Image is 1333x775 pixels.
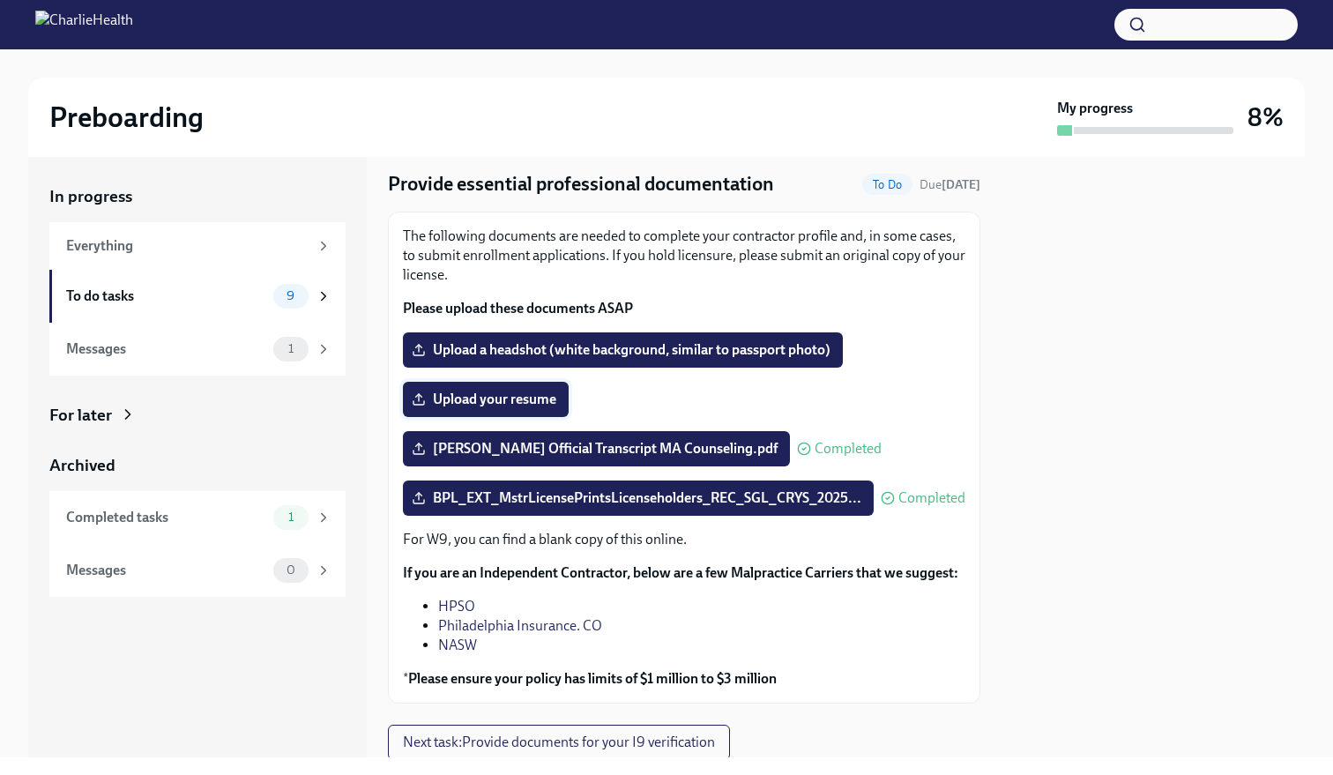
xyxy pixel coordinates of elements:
[388,171,774,197] h4: Provide essential professional documentation
[403,332,843,368] label: Upload a headshot (white background, similar to passport photo)
[920,177,980,192] span: Due
[403,481,874,516] label: BPL_EXT_MstrLicensePrintsLicenseholders_REC_SGL_CRYS_2025...
[49,404,112,427] div: For later
[49,404,346,427] a: For later
[438,637,477,653] a: NASW
[415,440,778,458] span: [PERSON_NAME] Official Transcript MA Counseling.pdf
[403,382,569,417] label: Upload your resume
[35,11,133,39] img: CharlieHealth
[403,300,633,317] strong: Please upload these documents ASAP
[49,270,346,323] a: To do tasks9
[862,178,912,191] span: To Do
[66,339,266,359] div: Messages
[942,177,980,192] strong: [DATE]
[388,725,730,760] button: Next task:Provide documents for your I9 verification
[49,454,346,477] a: Archived
[66,561,266,580] div: Messages
[898,491,965,505] span: Completed
[276,563,306,577] span: 0
[415,341,830,359] span: Upload a headshot (white background, similar to passport photo)
[1247,101,1284,133] h3: 8%
[49,544,346,597] a: Messages0
[920,176,980,193] span: September 17th, 2025 09:00
[438,617,602,634] a: Philadelphia Insurance. CO
[66,508,266,527] div: Completed tasks
[415,391,556,408] span: Upload your resume
[403,734,715,751] span: Next task : Provide documents for your I9 verification
[276,289,305,302] span: 9
[49,100,204,135] h2: Preboarding
[278,510,304,524] span: 1
[66,236,309,256] div: Everything
[408,670,777,687] strong: Please ensure your policy has limits of $1 million to $3 million
[49,222,346,270] a: Everything
[815,442,882,456] span: Completed
[403,530,965,549] p: For W9, you can find a blank copy of this online.
[415,489,861,507] span: BPL_EXT_MstrLicensePrintsLicenseholders_REC_SGL_CRYS_2025...
[403,431,790,466] label: [PERSON_NAME] Official Transcript MA Counseling.pdf
[403,227,965,285] p: The following documents are needed to complete your contractor profile and, in some cases, to sub...
[49,323,346,376] a: Messages1
[403,564,958,581] strong: If you are an Independent Contractor, below are a few Malpractice Carriers that we suggest:
[66,287,266,306] div: To do tasks
[49,491,346,544] a: Completed tasks1
[438,598,475,615] a: HPSO
[49,185,346,208] a: In progress
[1057,99,1133,118] strong: My progress
[278,342,304,355] span: 1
